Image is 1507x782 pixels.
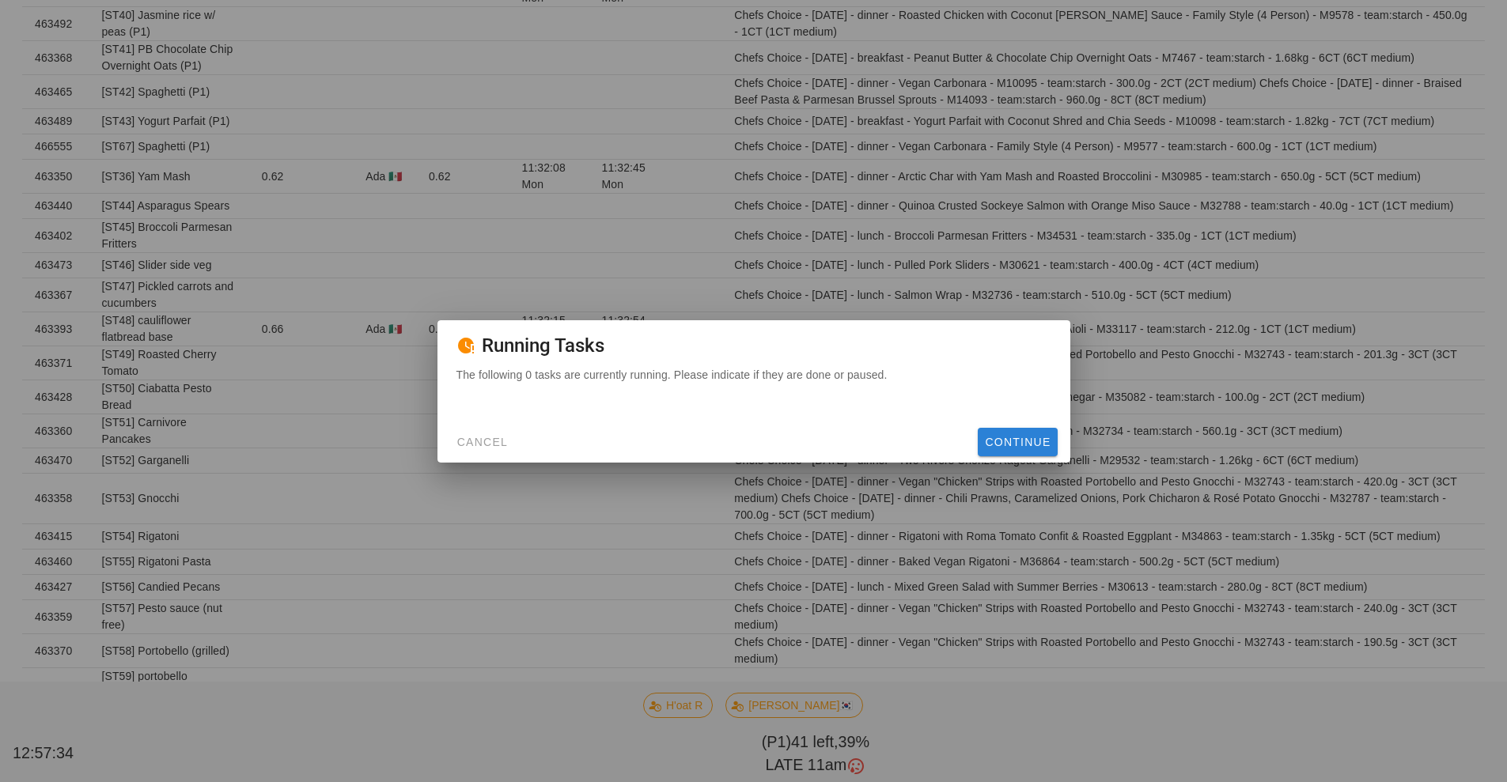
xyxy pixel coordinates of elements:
[456,366,1051,383] p: The following 0 tasks are currently running. Please indicate if they are done or paused.
[437,320,1070,366] div: Running Tasks
[456,436,509,448] span: Cancel
[984,436,1051,448] span: Continue
[978,428,1057,456] button: Continue
[450,428,515,456] button: Cancel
